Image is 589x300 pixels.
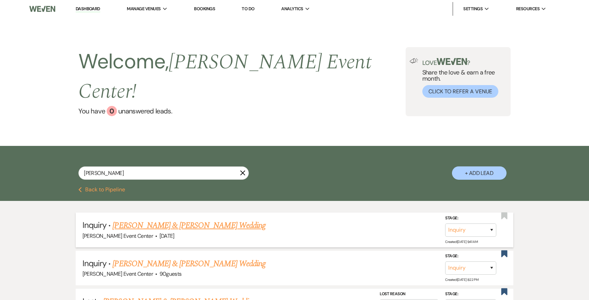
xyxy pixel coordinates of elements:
[445,215,496,222] label: Stage:
[78,166,249,180] input: Search by name, event date, email address or phone number
[82,232,153,240] span: [PERSON_NAME] Event Center
[242,6,254,12] a: To Do
[194,6,215,12] a: Bookings
[82,220,106,230] span: Inquiry
[29,2,55,16] img: Weven Logo
[463,5,483,12] span: Settings
[380,290,438,298] label: Lost Reason
[78,46,371,107] span: [PERSON_NAME] Event Center !
[127,5,161,12] span: Manage Venues
[422,58,507,66] p: Love ?
[107,106,117,116] div: 0
[160,270,182,277] span: 90 guests
[82,270,153,277] span: [PERSON_NAME] Event Center
[437,58,467,65] img: weven-logo-green.svg
[422,85,498,98] button: Click to Refer a Venue
[160,232,175,240] span: [DATE]
[445,290,496,298] label: Stage:
[445,277,478,282] span: Created: [DATE] 8:22 PM
[112,258,265,270] a: [PERSON_NAME] & [PERSON_NAME] Wedding
[78,47,405,106] h2: Welcome,
[410,58,418,64] img: loud-speaker-illustration.svg
[78,106,405,116] a: You have 0 unanswered leads.
[445,253,496,260] label: Stage:
[112,219,265,232] a: [PERSON_NAME] & [PERSON_NAME] Wedding
[76,6,100,12] a: Dashboard
[418,58,507,98] div: Share the love & earn a free month.
[445,240,478,244] span: Created: [DATE] 9:41 AM
[78,187,125,192] button: Back to Pipeline
[82,258,106,269] span: Inquiry
[452,166,507,180] button: + Add Lead
[516,5,540,12] span: Resources
[281,5,303,12] span: Analytics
